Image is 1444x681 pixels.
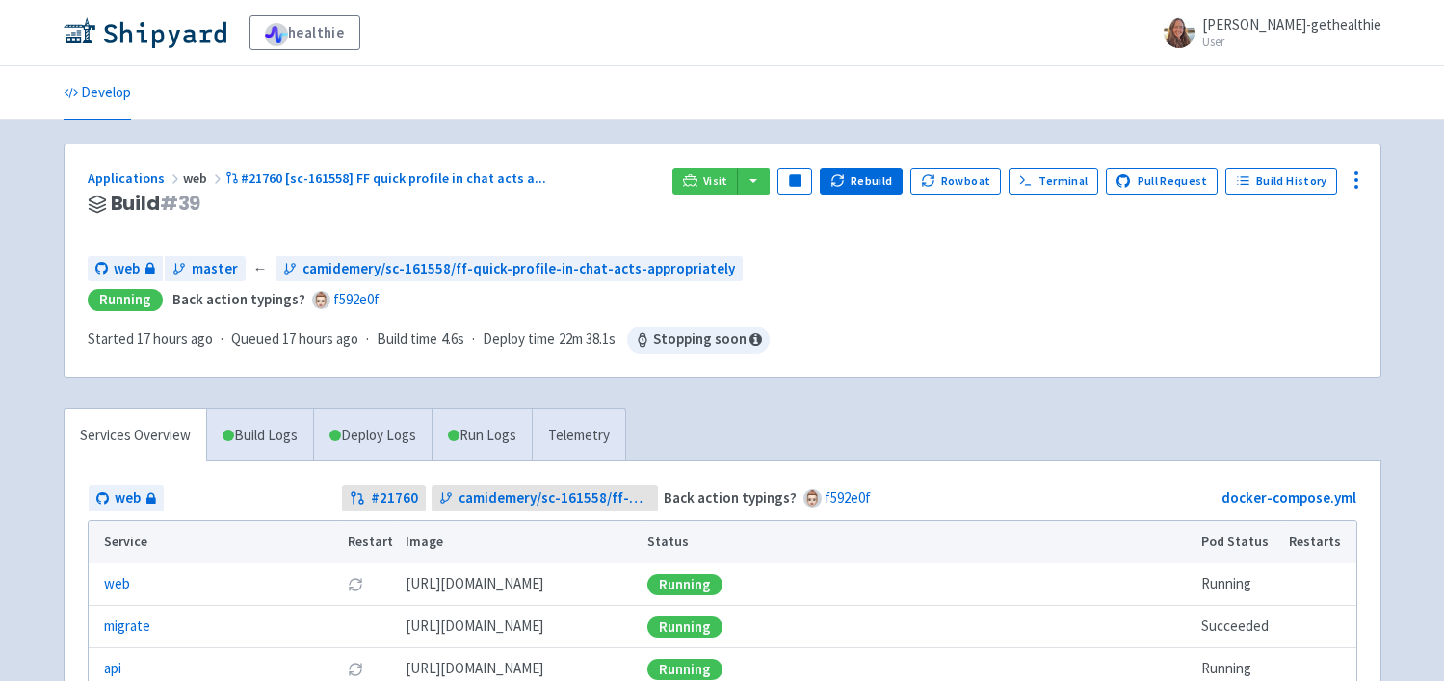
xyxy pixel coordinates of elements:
[1009,168,1098,195] a: Terminal
[249,15,360,50] a: healthie
[282,329,358,348] time: 17 hours ago
[664,488,797,507] strong: Back action typings?
[348,577,363,592] button: Restart pod
[1195,563,1282,606] td: Running
[241,170,546,187] span: #21760 [sc-161558] FF quick profile in chat acts a ...
[88,327,770,354] div: · · ·
[192,258,238,280] span: master
[172,290,305,308] strong: Back action typings?
[302,258,735,280] span: camidemery/sc-161558/ff-quick-profile-in-chat-acts-appropriately
[88,329,213,348] span: Started
[825,488,871,507] a: f592e0f
[137,329,213,348] time: 17 hours ago
[104,616,150,638] a: migrate
[64,17,226,48] img: Shipyard logo
[777,168,812,195] button: Pause
[399,521,641,563] th: Image
[313,409,432,462] a: Deploy Logs
[483,328,555,351] span: Deploy time
[88,289,163,311] div: Running
[231,329,358,348] span: Queued
[1195,521,1282,563] th: Pod Status
[88,170,183,187] a: Applications
[672,168,738,195] a: Visit
[1221,488,1356,507] a: docker-compose.yml
[647,659,722,680] div: Running
[647,616,722,638] div: Running
[104,658,121,680] a: api
[627,327,770,354] span: Stopping soon
[348,662,363,677] button: Restart pod
[441,328,464,351] span: 4.6s
[1282,521,1355,563] th: Restarts
[207,409,313,462] a: Build Logs
[371,487,418,510] strong: # 21760
[115,487,141,510] span: web
[333,290,380,308] a: f592e0f
[703,173,728,189] span: Visit
[1195,606,1282,648] td: Succeeded
[89,485,164,511] a: web
[432,409,532,462] a: Run Logs
[342,485,426,511] a: #21760
[406,573,543,595] span: [DOMAIN_NAME][URL]
[1106,168,1219,195] a: Pull Request
[253,258,268,280] span: ←
[641,521,1195,563] th: Status
[183,170,225,187] span: web
[64,66,131,120] a: Develop
[165,256,246,282] a: master
[910,168,1001,195] button: Rowboat
[342,521,400,563] th: Restart
[111,193,201,215] span: Build
[459,487,650,510] span: camidemery/sc-161558/ff-quick-profile-in-chat-acts-appropriately
[225,170,550,187] a: #21760 [sc-161558] FF quick profile in chat acts a...
[559,328,616,351] span: 22m 38.1s
[160,190,201,217] span: # 39
[377,328,437,351] span: Build time
[1202,36,1381,48] small: User
[276,256,743,282] a: camidemery/sc-161558/ff-quick-profile-in-chat-acts-appropriately
[1225,168,1337,195] a: Build History
[88,256,163,282] a: web
[65,409,206,462] a: Services Overview
[406,658,543,680] span: [DOMAIN_NAME][URL]
[1202,15,1381,34] span: [PERSON_NAME]-gethealthie
[1152,17,1381,48] a: [PERSON_NAME]-gethealthie User
[647,574,722,595] div: Running
[532,409,625,462] a: Telemetry
[820,168,903,195] button: Rebuild
[406,616,543,638] span: [DOMAIN_NAME][URL]
[432,485,658,511] a: camidemery/sc-161558/ff-quick-profile-in-chat-acts-appropriately
[104,573,130,595] a: web
[89,521,342,563] th: Service
[114,258,140,280] span: web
